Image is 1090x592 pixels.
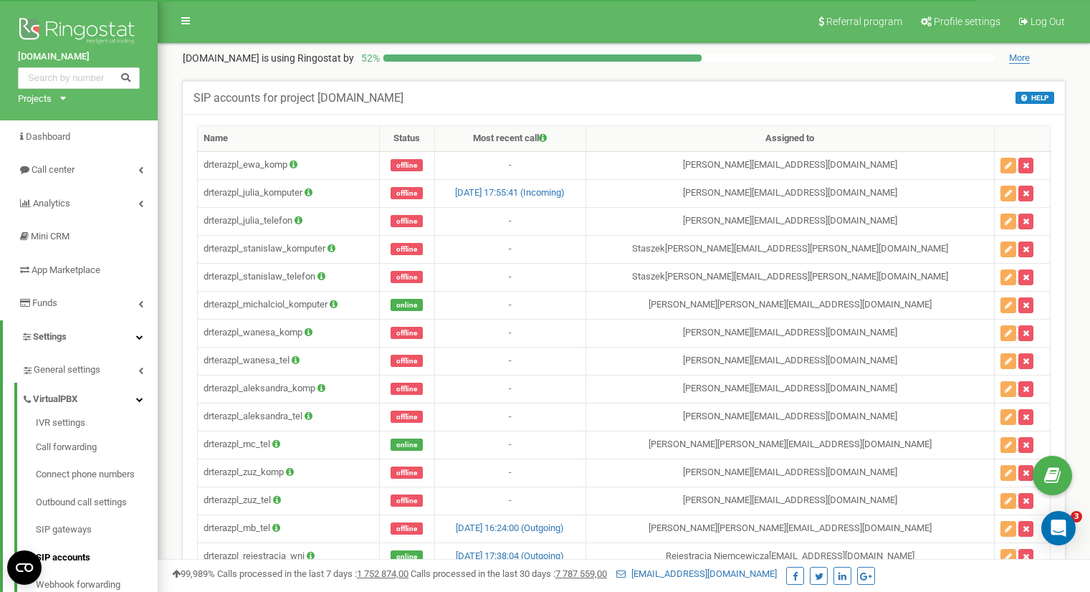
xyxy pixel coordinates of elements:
span: online [391,439,423,451]
td: drterazpl_rejestracja_wni [198,543,380,570]
td: Staszek [PERSON_NAME][EMAIL_ADDRESS][PERSON_NAME][DOMAIN_NAME] [586,235,995,263]
td: [PERSON_NAME] [PERSON_NAME][EMAIL_ADDRESS][DOMAIN_NAME] [586,431,995,459]
a: [DATE] 17:55:41 (Incoming) [455,187,565,198]
span: offline [391,411,423,423]
td: drterazpl_ewa_komp [198,151,380,179]
p: [DOMAIN_NAME] [183,51,354,65]
td: drterazpl_stanislaw_telefon [198,263,380,291]
span: offline [391,215,423,227]
span: Calls processed in the last 7 days : [217,568,408,579]
td: [PERSON_NAME] [PERSON_NAME][EMAIL_ADDRESS][DOMAIN_NAME] [586,291,995,319]
td: Staszek [PERSON_NAME][EMAIL_ADDRESS][PERSON_NAME][DOMAIN_NAME] [586,263,995,291]
span: offline [391,495,423,507]
div: Open Intercom Messenger [1041,511,1076,545]
span: App Marketplace [32,264,100,275]
span: Analytics [33,198,70,209]
th: Most recent call [434,126,585,152]
a: Outbound call settings [36,489,158,517]
a: Settings [3,320,158,354]
u: 1 752 874,00 [357,568,408,579]
a: SIP accounts [36,544,158,572]
span: offline [391,355,423,367]
span: 99,989% [172,568,215,579]
span: Funds [32,297,57,308]
td: [PERSON_NAME] [EMAIL_ADDRESS][DOMAIN_NAME] [586,179,995,207]
span: 3 [1071,511,1082,522]
span: Settings [33,331,67,342]
h5: SIP accounts for project [DOMAIN_NAME] [193,92,403,105]
th: Name [198,126,380,152]
td: drterazpl_julia_komputer [198,179,380,207]
span: Call center [32,164,75,175]
span: is using Ringostat by [262,52,354,64]
td: drterazpl_michalciol_komputer [198,291,380,319]
td: - [434,347,585,375]
td: - [434,403,585,431]
a: [DATE] 16:24:00 (Outgoing) [456,522,564,533]
u: 7 787 559,00 [555,568,607,579]
input: Search by number [18,67,140,89]
a: [DATE] 17:38:04 (Outgoing) [456,550,564,561]
a: [EMAIL_ADDRESS][DOMAIN_NAME] [616,568,777,579]
td: [PERSON_NAME] [EMAIL_ADDRESS][DOMAIN_NAME] [586,403,995,431]
span: offline [391,383,423,395]
span: Referral program [826,16,902,27]
a: [DOMAIN_NAME] [18,50,140,64]
td: drterazpl_julia_telefon [198,207,380,235]
span: offline [391,243,423,255]
a: VirtualPBX [21,383,158,412]
span: VirtualPBX [33,393,77,406]
td: - [434,375,585,403]
td: - [434,487,585,515]
td: - [434,263,585,291]
td: - [434,319,585,347]
span: Dashboard [26,131,70,142]
td: - [434,291,585,319]
th: Status [379,126,434,152]
td: [PERSON_NAME] [EMAIL_ADDRESS][DOMAIN_NAME] [586,347,995,375]
span: offline [391,327,423,339]
td: [PERSON_NAME] [EMAIL_ADDRESS][DOMAIN_NAME] [586,459,995,487]
p: 52 % [354,51,383,65]
span: Profile settings [934,16,1000,27]
span: offline [391,187,423,199]
a: General settings [21,353,158,383]
td: drterazpl_wanesa_tel [198,347,380,375]
td: drterazpl_zuz_komp [198,459,380,487]
td: [PERSON_NAME] [EMAIL_ADDRESS][DOMAIN_NAME] [586,207,995,235]
td: drterazpl_aleksandra_tel [198,403,380,431]
span: offline [391,467,423,479]
td: [PERSON_NAME] [EMAIL_ADDRESS][DOMAIN_NAME] [586,375,995,403]
button: Open CMP widget [7,550,42,585]
span: offline [391,271,423,283]
th: Assigned to [586,126,995,152]
td: Rejestracja Niemcewicza [EMAIL_ADDRESS][DOMAIN_NAME] [586,543,995,570]
td: - [434,235,585,263]
td: [PERSON_NAME] [EMAIL_ADDRESS][DOMAIN_NAME] [586,319,995,347]
span: online [391,299,423,311]
img: Ringostat logo [18,14,140,50]
a: SIP gateways [36,516,158,544]
a: IVR settings [36,416,158,434]
td: drterazpl_zuz_tel [198,487,380,515]
span: offline [391,522,423,535]
td: drterazpl_mc_tel [198,431,380,459]
td: drterazpl_mb_tel [198,515,380,543]
td: - [434,459,585,487]
div: Projects [18,92,52,106]
span: Mini CRM [31,231,70,242]
td: drterazpl_wanesa_komp [198,319,380,347]
a: Call forwarding [36,434,158,462]
td: [PERSON_NAME] [EMAIL_ADDRESS][DOMAIN_NAME] [586,487,995,515]
button: HELP [1015,92,1054,104]
span: More [1009,52,1030,64]
td: - [434,151,585,179]
span: offline [391,159,423,171]
td: drterazpl_aleksandra_komp [198,375,380,403]
td: [PERSON_NAME] [EMAIL_ADDRESS][DOMAIN_NAME] [586,151,995,179]
a: Connect phone numbers [36,461,158,489]
span: online [391,550,423,563]
span: Calls processed in the last 30 days : [411,568,607,579]
span: Log Out [1031,16,1065,27]
td: drterazpl_stanislaw_komputer [198,235,380,263]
